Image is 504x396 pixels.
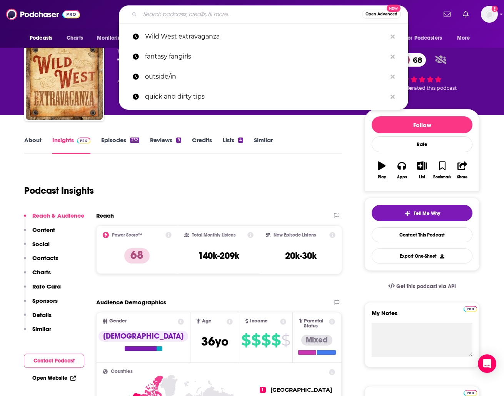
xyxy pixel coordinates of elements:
div: Apps [397,175,407,180]
button: List [412,156,432,184]
div: Share [457,175,467,180]
button: Similar [24,325,51,339]
span: $ [271,334,280,346]
div: Search podcasts, credits, & more... [119,5,408,23]
a: Charts [62,31,88,45]
a: outside/in [119,67,408,87]
span: Logged in as AirwaveMedia [481,6,498,23]
p: Content [32,226,55,233]
h1: Podcast Insights [24,185,94,196]
button: Share [452,156,472,184]
span: $ [261,334,270,346]
span: 36 yo [201,334,229,349]
div: Bookmark [433,175,451,180]
a: Get this podcast via API [382,277,462,296]
div: 232 [130,138,139,143]
span: For Podcasters [405,33,442,44]
a: quick and dirty tips [119,87,408,107]
span: Monitoring [97,33,124,44]
button: Details [24,311,52,326]
button: Bookmark [432,156,452,184]
button: tell me why sparkleTell Me Why [372,205,472,221]
p: Similar [32,325,51,332]
p: Social [32,240,50,248]
h2: Power Score™ [112,232,142,238]
img: User Profile [481,6,498,23]
h2: Total Monthly Listens [192,232,235,238]
button: Open AdvancedNew [362,10,401,19]
span: More [457,33,470,44]
span: Get this podcast via API [396,283,456,290]
a: Lists4 [223,136,243,154]
button: Play [372,156,392,184]
p: Rate Card [32,283,61,290]
span: New [387,5,401,12]
a: Credits [192,136,212,154]
img: Podchaser - Follow, Share and Rate Podcasts [6,7,80,22]
h2: Audience Demographics [96,299,166,306]
p: quick and dirty tips [145,87,387,107]
div: Rate [372,136,472,152]
button: Content [24,226,55,240]
a: Open Website [32,375,76,381]
img: The Wild West Extravaganza [26,43,103,120]
button: Show profile menu [481,6,498,23]
p: Details [32,311,52,319]
input: Search podcasts, credits, & more... [140,8,362,20]
p: Reach & Audience [32,212,84,219]
h2: New Episode Listens [274,232,316,238]
p: Wild West extravaganza [145,27,387,47]
h3: 20k-30k [285,250,317,262]
a: Show notifications dropdown [441,8,454,21]
span: Gender [109,319,127,324]
p: outside/in [145,67,387,87]
button: Social [24,240,50,255]
img: Podchaser Pro [77,138,90,144]
div: Open Intercom Messenger [478,354,496,373]
span: Podcasts [30,33,52,44]
a: Reviews9 [150,136,181,154]
p: Charts [32,268,51,276]
span: Tell Me Why [414,210,440,216]
img: Podchaser Pro [464,306,477,312]
span: [GEOGRAPHIC_DATA] [270,386,332,393]
h3: 140k-209k [198,250,239,262]
span: Charts [67,33,83,44]
div: A weekly podcast [117,77,236,86]
a: Wild West extravaganza [119,27,408,47]
h2: Reach [96,212,114,219]
a: 68 [397,53,426,67]
button: Charts [24,268,51,283]
button: Apps [392,156,412,184]
span: Wild [PERSON_NAME] [117,48,190,55]
span: $ [281,334,290,346]
div: 4 [238,138,243,143]
a: InsightsPodchaser Pro [52,136,90,154]
span: Open Advanced [365,12,397,16]
button: Rate Card [24,283,61,297]
div: [DEMOGRAPHIC_DATA] [98,331,188,342]
span: rated this podcast [412,85,457,91]
span: $ [241,334,250,346]
button: Sponsors [24,297,58,311]
span: 1 [260,387,266,393]
button: Export One-Sheet [372,248,472,263]
a: Pro website [464,305,477,312]
a: Similar [254,136,273,154]
span: Income [250,319,268,324]
span: $ [251,334,260,346]
a: Episodes232 [101,136,139,154]
button: Follow [372,116,472,133]
span: Parental Status [304,319,327,329]
div: Play [378,175,386,180]
div: List [419,175,425,180]
div: Mixed [301,335,332,346]
span: Countries [111,369,133,374]
a: fantasy fangirls [119,47,408,67]
button: open menu [24,31,62,45]
a: Contact This Podcast [372,227,472,242]
button: Reach & Audience [24,212,84,226]
div: 68 11 peoplerated this podcast [364,48,480,96]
